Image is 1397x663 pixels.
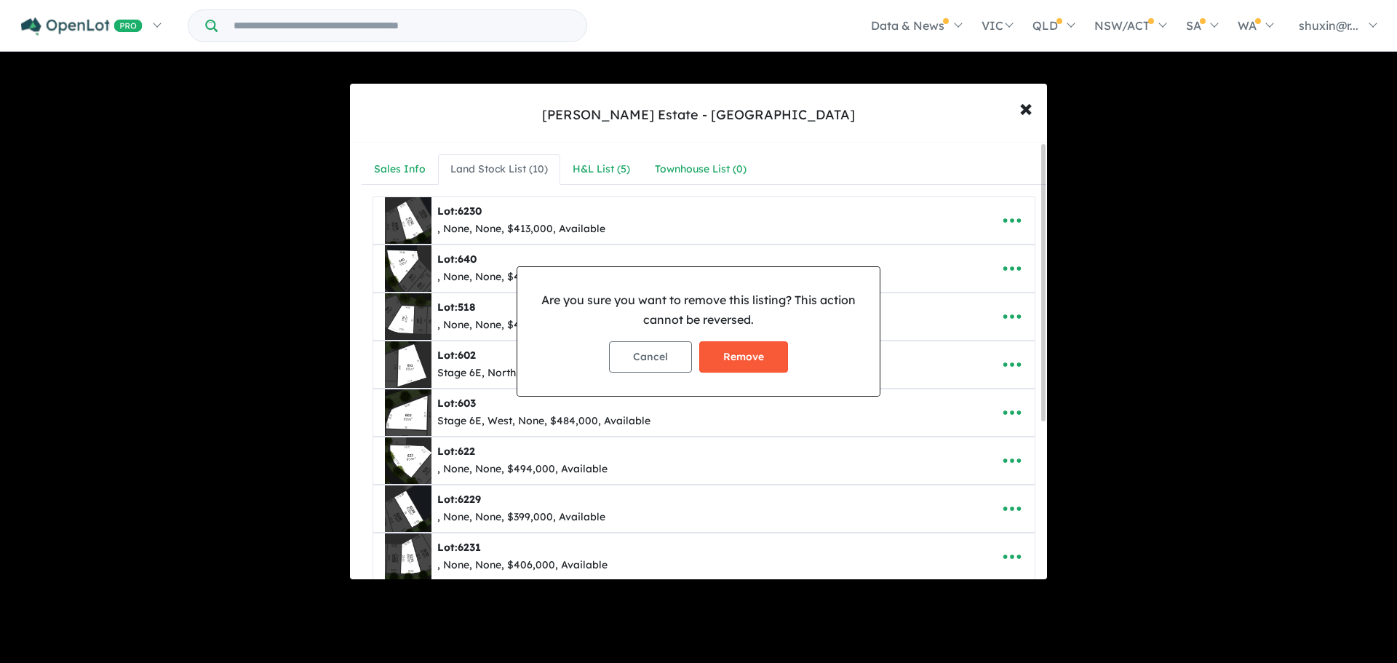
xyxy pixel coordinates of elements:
[21,17,143,36] img: Openlot PRO Logo White
[1299,18,1358,33] span: shuxin@r...
[220,10,584,41] input: Try estate name, suburb, builder or developer
[529,290,868,330] p: Are you sure you want to remove this listing? This action cannot be reversed.
[699,341,788,373] button: Remove
[609,341,692,373] button: Cancel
